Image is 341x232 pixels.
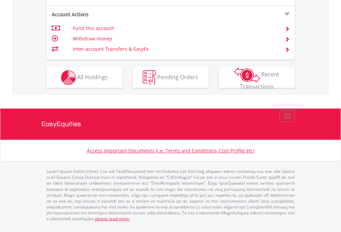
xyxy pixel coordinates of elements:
[61,70,76,85] img: holdings-wht.png
[87,147,254,154] a: Access Important Documents (i.e. Terms and Conditions, Cost Profile etc)
[41,109,300,140] a: EasyEquities
[73,34,277,44] td: Withdraw money
[219,67,295,88] button: Recent Transactions
[157,73,198,81] span: Pending Orders
[47,67,122,88] button: All Holdings
[47,168,295,222] p: Lorem Ipsum Dolors (Ame) Con a/e SeddOeiusmod tem InciDiduntut Lab Etd mag aliquaen admin veniamq...
[95,216,130,222] a: please read more:
[234,67,260,83] img: transactions-zar-wht.png
[73,23,277,34] td: Fund this account
[73,44,277,54] td: Inter-account Transfers & EasyFx
[47,11,171,18] div: Account Actions
[133,67,209,88] button: Pending Orders
[77,73,108,81] span: All Holdings
[143,70,156,85] img: pending_instructions-wht.png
